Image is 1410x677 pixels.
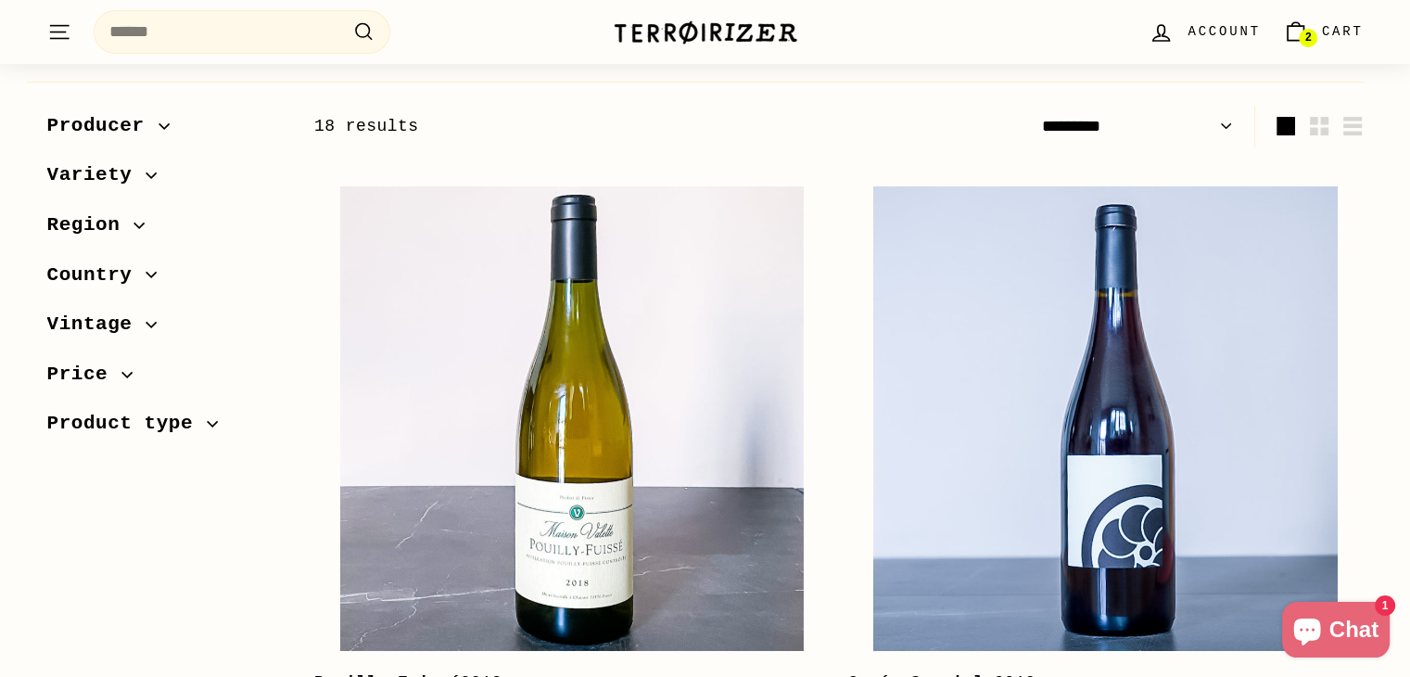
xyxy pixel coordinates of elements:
span: Price [47,359,122,390]
span: Variety [47,160,146,191]
button: Region [47,205,285,255]
a: Cart [1272,5,1375,59]
span: Country [47,260,146,291]
button: Vintage [47,304,285,354]
span: Producer [47,110,159,142]
span: Vintage [47,309,146,340]
span: Account [1188,21,1260,42]
button: Producer [47,106,285,156]
button: Variety [47,155,285,205]
inbox-online-store-chat: Shopify online store chat [1277,602,1395,662]
button: Price [47,354,285,404]
span: Region [47,210,134,241]
a: Account [1137,5,1271,59]
span: 2 [1304,32,1311,45]
div: 18 results [314,113,839,140]
span: Cart [1322,21,1364,42]
button: Country [47,255,285,305]
span: Product type [47,408,208,440]
button: Product type [47,403,285,453]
